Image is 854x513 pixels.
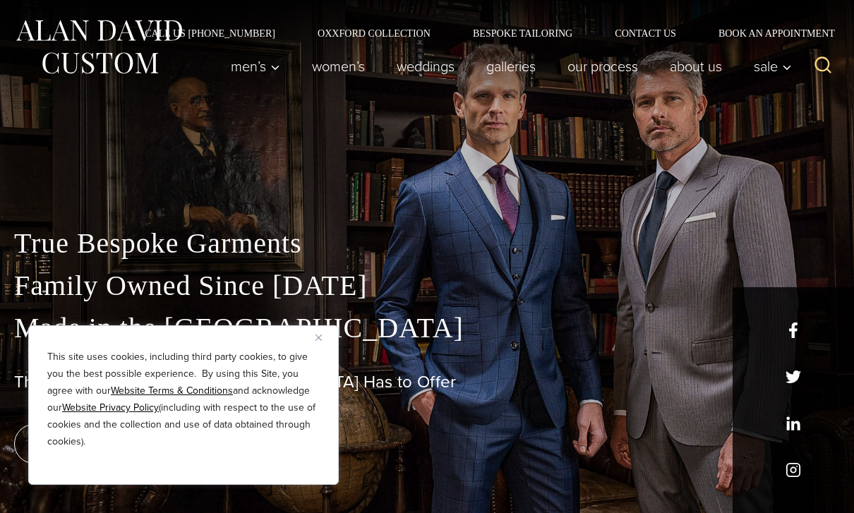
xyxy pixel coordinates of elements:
a: book an appointment [14,424,212,464]
a: Oxxford Collection [296,28,452,38]
a: Women’s [296,52,381,80]
img: Alan David Custom [14,16,184,78]
a: Website Privacy Policy [62,400,159,415]
nav: Primary Navigation [215,52,800,80]
img: Close [315,334,322,341]
a: Book an Appointment [697,28,840,38]
a: Contact Us [594,28,697,38]
a: Galleries [471,52,552,80]
a: weddings [381,52,471,80]
nav: Secondary Navigation [124,28,840,38]
a: Call Us [PHONE_NUMBER] [124,28,296,38]
span: Men’s [231,59,280,73]
a: Bespoke Tailoring [452,28,594,38]
a: Website Terms & Conditions [111,383,233,398]
a: About Us [654,52,738,80]
button: View Search Form [806,49,840,83]
span: Sale [754,59,792,73]
button: Close [315,329,332,346]
p: True Bespoke Garments Family Owned Since [DATE] Made in the [GEOGRAPHIC_DATA] [14,222,840,349]
h1: The Best Custom Suits [GEOGRAPHIC_DATA] Has to Offer [14,372,840,392]
p: This site uses cookies, including third party cookies, to give you the best possible experience. ... [47,349,320,450]
a: Our Process [552,52,654,80]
